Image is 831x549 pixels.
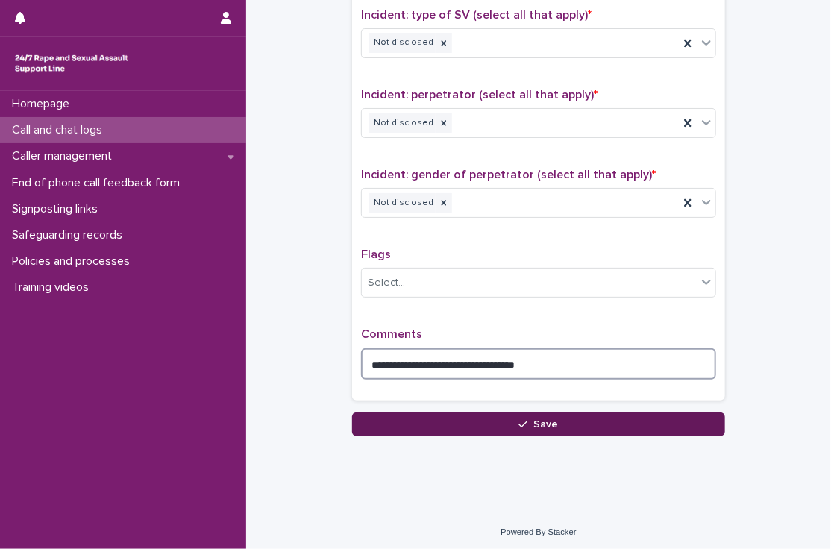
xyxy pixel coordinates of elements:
div: Select... [368,275,405,291]
p: Policies and processes [6,254,142,269]
span: Comments [361,328,422,340]
span: Flags [361,248,391,260]
p: Call and chat logs [6,123,114,137]
img: rhQMoQhaT3yELyF149Cw [12,48,131,78]
p: Safeguarding records [6,228,134,242]
div: Not disclosed [369,33,436,53]
span: Incident: type of SV (select all that apply) [361,9,592,21]
p: Caller management [6,149,124,163]
div: Not disclosed [369,193,436,213]
p: Homepage [6,97,81,111]
span: Incident: perpetrator (select all that apply) [361,89,598,101]
div: Not disclosed [369,113,436,134]
p: Signposting links [6,202,110,216]
p: End of phone call feedback form [6,176,192,190]
span: Save [534,419,559,430]
button: Save [352,412,725,436]
a: Powered By Stacker [501,527,576,536]
p: Training videos [6,280,101,295]
span: Incident: gender of perpetrator (select all that apply) [361,169,656,181]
